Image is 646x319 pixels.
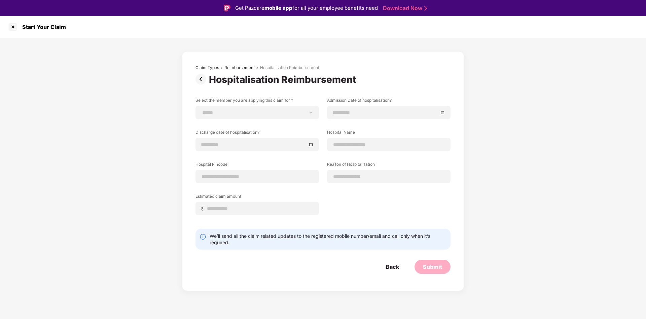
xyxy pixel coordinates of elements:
div: Start Your Claim [18,24,66,30]
div: Hospitalisation Reimbursement [209,74,359,85]
label: Admission Date of hospitalisation? [327,97,451,106]
a: Download Now [383,5,425,12]
div: Claim Types [195,65,219,70]
span: ₹ [201,205,206,212]
label: Hospital Pincode [195,161,319,170]
div: Hospitalisation Reimbursement [260,65,319,70]
div: We’ll send all the claim related updates to the registered mobile number/email and call only when... [210,233,446,246]
img: svg+xml;base64,PHN2ZyBpZD0iSW5mby0yMHgyMCIgeG1sbnM9Imh0dHA6Ly93d3cudzMub3JnLzIwMDAvc3ZnIiB3aWR0aD... [200,233,206,240]
label: Reason of Hospitalisation [327,161,451,170]
label: Discharge date of hospitalisation? [195,129,319,138]
img: Stroke [424,5,427,12]
div: Get Pazcare for all your employee benefits need [235,4,378,12]
img: Logo [224,5,230,11]
label: Hospital Name [327,129,451,138]
div: Reimbursement [224,65,255,70]
div: Submit [423,263,442,270]
div: > [220,65,223,70]
strong: mobile app [264,5,292,11]
img: svg+xml;base64,PHN2ZyBpZD0iUHJldi0zMngzMiIgeG1sbnM9Imh0dHA6Ly93d3cudzMub3JnLzIwMDAvc3ZnIiB3aWR0aD... [195,74,209,85]
div: Back [386,263,399,270]
label: Select the member you are applying this claim for ? [195,97,319,106]
div: > [256,65,259,70]
label: Estimated claim amount [195,193,319,202]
